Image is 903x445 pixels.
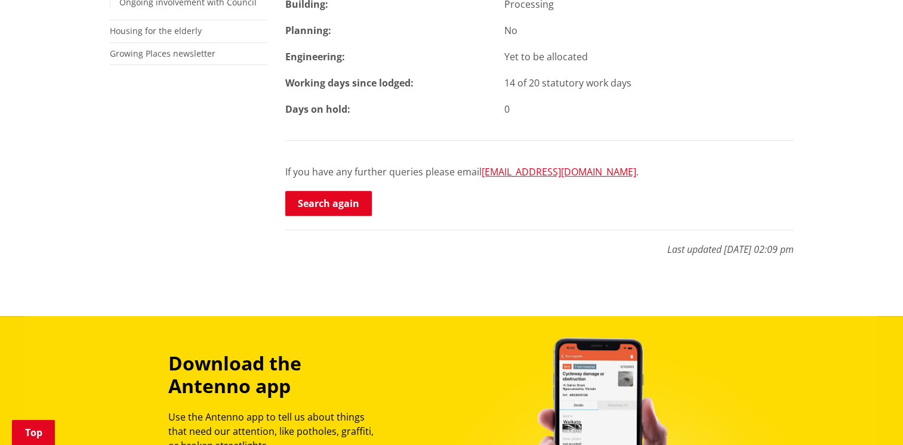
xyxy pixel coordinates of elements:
a: Growing Places newsletter [110,48,215,59]
div: Yet to be allocated [495,50,803,64]
iframe: Messenger Launcher [848,395,891,438]
a: Housing for the elderly [110,25,202,36]
div: 14 of 20 statutory work days [495,76,803,90]
strong: Days on hold: [285,103,350,116]
a: Top [12,420,55,445]
strong: Planning: [285,24,331,37]
strong: Engineering: [285,50,345,63]
h3: Download the Antenno app [168,352,384,398]
a: Search again [285,191,372,216]
a: [EMAIL_ADDRESS][DOMAIN_NAME] [482,165,636,178]
div: No [495,23,803,38]
strong: Working days since lodged: [285,76,414,89]
p: If you have any further queries please email . [285,165,794,179]
p: Last updated [DATE] 02:09 pm [285,230,794,257]
div: 0 [495,102,803,116]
